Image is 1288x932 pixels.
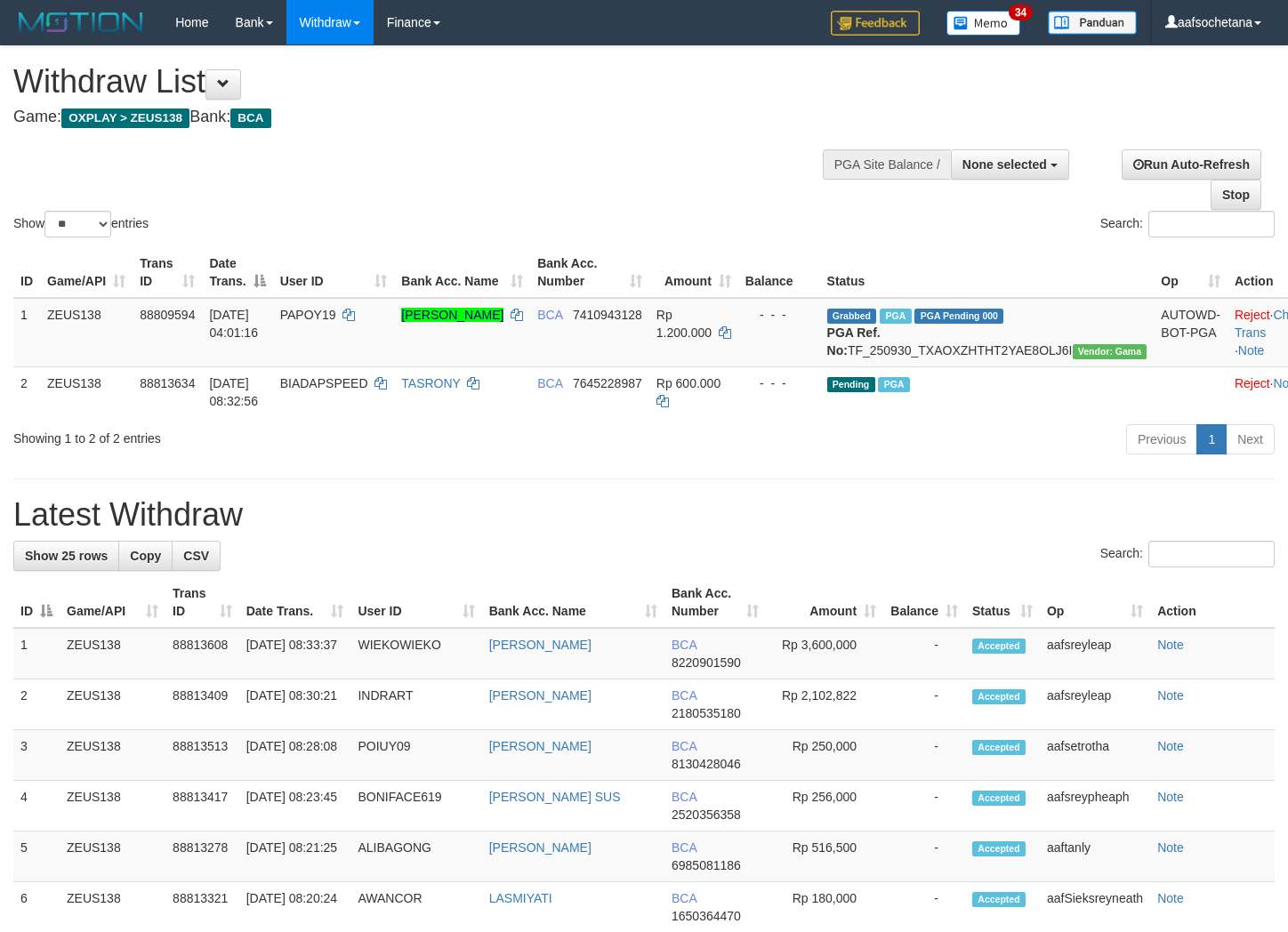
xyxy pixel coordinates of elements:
td: ZEUS138 [60,628,165,679]
b: PGA Ref. No: [827,325,881,358]
span: Accepted [972,689,1026,704]
th: Balance [738,247,820,298]
span: Copy 2520356358 to clipboard [672,807,741,822]
td: Rp 250,000 [766,730,884,781]
th: Date Trans.: activate to sort column descending [202,247,272,298]
a: [PERSON_NAME] [489,638,592,652]
td: POIUY09 [350,730,481,781]
span: Vendor URL: https://trx31.1velocity.biz [1073,344,1147,359]
th: ID [13,247,40,298]
td: 88813417 [165,781,239,832]
a: [PERSON_NAME] [401,308,503,322]
span: Accepted [972,841,1026,856]
h1: Withdraw List [13,64,841,100]
td: ZEUS138 [60,832,165,882]
td: ZEUS138 [40,298,133,367]
td: Rp 2,102,822 [766,679,884,730]
td: 3 [13,730,60,781]
td: aafsreyleap [1040,628,1150,679]
a: TASRONY [401,376,460,390]
th: Trans ID: activate to sort column ascending [165,577,239,628]
span: Pending [827,377,875,392]
a: Note [1157,638,1184,652]
td: 4 [13,781,60,832]
th: Action [1150,577,1275,628]
td: 1 [13,628,60,679]
td: TF_250930_TXAOXZHTHT2YAE8OLJ6I [820,298,1155,367]
a: [PERSON_NAME] [489,739,592,753]
a: [PERSON_NAME] [489,688,592,703]
a: Note [1157,840,1184,855]
td: 88813409 [165,679,239,730]
th: User ID: activate to sort column ascending [350,577,481,628]
span: BCA [672,688,696,703]
a: Next [1226,424,1275,454]
td: 5 [13,832,60,882]
td: BONIFACE619 [350,781,481,832]
div: - - - [745,374,813,392]
span: 34 [1009,4,1033,20]
span: BCA [672,840,696,855]
th: Bank Acc. Number: activate to sort column ascending [530,247,649,298]
span: Marked by aaftanly [880,309,911,324]
a: Previous [1126,424,1197,454]
img: Button%20Memo.svg [946,11,1021,36]
th: User ID: activate to sort column ascending [273,247,395,298]
td: 2 [13,366,40,417]
td: 1 [13,298,40,367]
a: Run Auto-Refresh [1122,149,1261,180]
td: [DATE] 08:33:37 [239,628,351,679]
a: Copy [118,541,173,571]
span: 88809594 [140,308,195,322]
span: Accepted [972,740,1026,755]
span: 88813634 [140,376,195,390]
th: Op: activate to sort column ascending [1154,247,1228,298]
span: None selected [962,157,1047,172]
span: OXPLAY > ZEUS138 [61,108,189,128]
span: Grabbed [827,309,877,324]
th: Bank Acc. Name: activate to sort column ascending [482,577,664,628]
span: [DATE] 08:32:56 [209,376,258,408]
img: MOTION_logo.png [13,9,149,36]
span: Copy 2180535180 to clipboard [672,706,741,720]
img: panduan.png [1048,11,1137,35]
label: Search: [1100,211,1275,237]
span: Copy [130,549,161,563]
span: BCA [230,108,270,128]
a: Reject [1235,376,1270,390]
td: [DATE] 08:30:21 [239,679,351,730]
td: WIEKOWIEKO [350,628,481,679]
th: Bank Acc. Name: activate to sort column ascending [394,247,530,298]
th: Game/API: activate to sort column ascending [40,247,133,298]
span: PAPOY19 [280,308,336,322]
span: Show 25 rows [25,549,108,563]
td: 2 [13,679,60,730]
a: Note [1157,891,1184,905]
label: Show entries [13,211,149,237]
span: BCA [672,638,696,652]
span: BIADAPSPEED [280,376,368,390]
td: 88813608 [165,628,239,679]
td: 88813278 [165,832,239,882]
span: Accepted [972,791,1026,806]
div: - - - [745,306,813,324]
span: Rp 1.200.000 [656,308,712,340]
td: aafsetrotha [1040,730,1150,781]
a: CSV [172,541,221,571]
th: Amount: activate to sort column ascending [766,577,884,628]
img: Feedback.jpg [831,11,920,36]
td: - [883,628,965,679]
a: 1 [1196,424,1227,454]
span: BCA [672,739,696,753]
th: Amount: activate to sort column ascending [649,247,738,298]
span: BCA [672,891,696,905]
span: Rp 600.000 [656,376,720,390]
td: - [883,679,965,730]
span: Copy 8130428046 to clipboard [672,757,741,771]
a: Reject [1235,308,1270,322]
td: [DATE] 08:21:25 [239,832,351,882]
div: PGA Site Balance / [823,149,951,180]
h1: Latest Withdraw [13,497,1275,533]
span: Copy 6985081186 to clipboard [672,858,741,872]
span: CSV [183,549,209,563]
